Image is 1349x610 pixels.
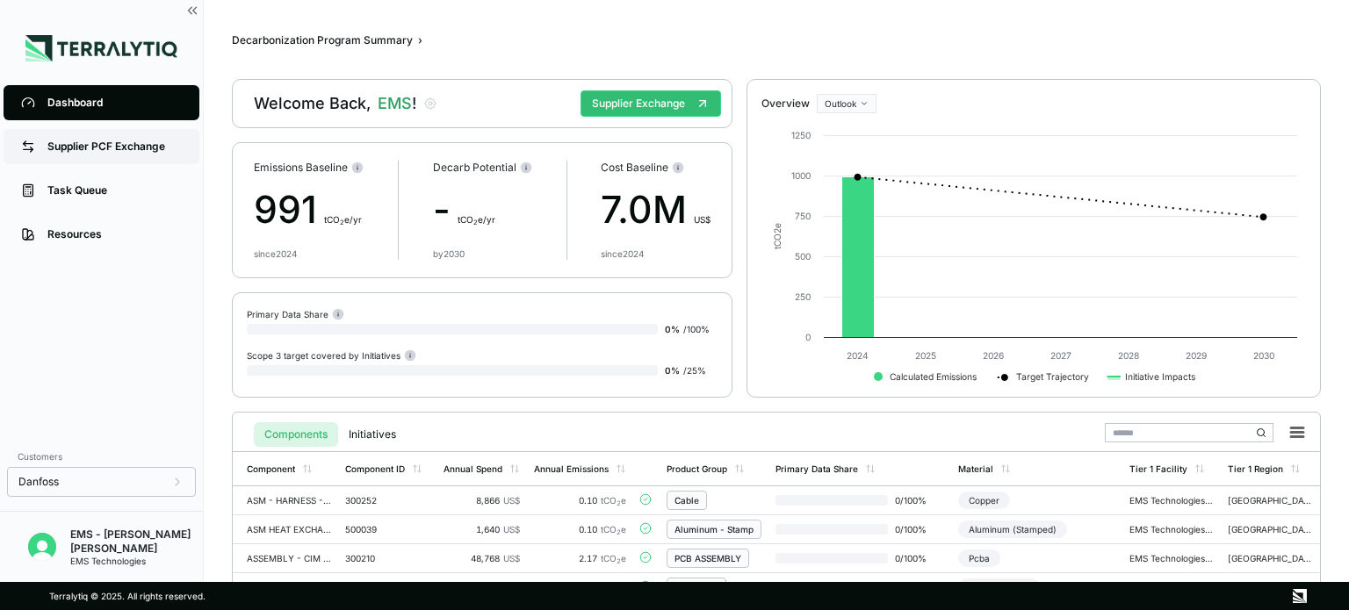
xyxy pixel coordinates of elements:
sub: 2 [340,219,344,226]
div: Welcome Back, [254,93,416,114]
text: 500 [795,251,811,262]
div: Cable [674,495,699,506]
text: Target Trajectory [1016,371,1089,383]
text: Initiative Impacts [1125,371,1195,383]
text: 2029 [1186,350,1207,361]
text: 2027 [1050,350,1071,361]
span: US$ [694,214,711,225]
sub: 2 [617,499,621,507]
text: 1000 [791,170,811,181]
span: Danfoss [18,475,59,489]
div: EMS - [PERSON_NAME] [PERSON_NAME] [70,527,203,556]
span: 0 / 100 % [888,524,944,535]
div: Scope 3 target covered by Initiatives [247,348,416,362]
div: Polycarbonate [958,578,1040,596]
span: Outlook [825,98,856,109]
div: Annual Emissions [534,463,609,474]
text: 2028 [1118,350,1139,361]
div: Pcba [958,549,1000,567]
sub: 2 [473,219,478,226]
img: Logo [25,35,177,61]
span: t CO e/yr [324,214,362,225]
div: Resources [47,227,182,241]
span: US$ [503,524,520,535]
div: Component ID [345,463,405,474]
span: tCO e [601,495,626,506]
div: 500039 [345,524,429,535]
button: Supplier Exchange [581,90,721,117]
div: 1,640 [444,524,520,535]
text: tCO e [772,223,783,249]
div: Tier 1 Facility [1129,463,1187,474]
tspan: 2 [772,228,783,233]
div: Overview [761,97,810,111]
div: since 2024 [601,248,644,259]
div: ASSEMBLY - CIM WITH ENCLOSURE [247,553,331,563]
text: 1250 [791,130,811,140]
div: Decarb Potential [433,161,532,175]
span: US$ [503,495,520,506]
span: tCO e [601,524,626,535]
div: Primary Data Share [247,307,344,320]
sub: 2 [617,557,621,565]
span: 0 / 100 % [888,553,944,563]
div: Aluminum - Stamp [674,524,754,535]
div: Material [958,463,993,474]
div: EMS Technologies NA LLC - [GEOGRAPHIC_DATA] [1129,553,1214,563]
button: Open user button [21,526,63,568]
span: t CO e/yr [458,214,495,225]
div: EMS Technologies [70,556,203,566]
sub: 2 [617,528,621,536]
span: 0 / 100 % [888,495,944,506]
div: PCB ASSEMBLY [674,553,741,563]
div: Component [247,463,295,474]
div: EMS Technologies NA LLC - [GEOGRAPHIC_DATA] [1129,524,1214,535]
text: 2025 [915,350,936,361]
div: 7.0M [601,182,711,238]
div: Tier 1 Region [1228,463,1283,474]
div: Supplier PCF Exchange [47,140,182,154]
div: [GEOGRAPHIC_DATA] [1228,524,1312,535]
div: Dashboard [47,96,182,110]
text: 2030 [1253,350,1274,361]
span: / 25 % [683,365,706,376]
div: ASM - HARNESS - PT - IGV [247,495,331,506]
text: 2024 [847,350,869,361]
div: 8,866 [444,495,520,506]
div: Emissions Baseline [254,161,364,175]
div: 0.10 [534,524,626,535]
div: 0.10 [534,495,626,506]
div: by 2030 [433,248,465,259]
span: EMS [378,93,416,114]
text: 0 [805,332,811,342]
div: Aluminum (Stamped) [958,520,1067,538]
span: 0 % [665,365,680,376]
text: 2026 [983,350,1004,361]
div: 991 [254,182,364,238]
div: 300210 [345,553,429,563]
div: Annual Spend [444,463,502,474]
span: US$ [503,553,520,563]
div: Primary Data Share [775,463,858,474]
span: › [418,33,422,47]
div: since 2024 [254,248,297,259]
div: [GEOGRAPHIC_DATA] [1228,495,1312,506]
div: EMS Technologies NA LLC - [GEOGRAPHIC_DATA] [1129,495,1214,506]
div: [GEOGRAPHIC_DATA] [1228,553,1312,563]
div: Copper [958,492,1010,509]
div: 300252 [345,495,429,506]
button: Outlook [817,94,876,113]
div: Cost Baseline [601,161,711,175]
div: Customers [7,446,196,467]
span: 0 % [665,324,680,334]
div: Task Queue [47,183,182,197]
text: 250 [795,291,811,302]
span: tCO e [601,553,626,563]
button: Components [254,422,338,447]
div: - [433,182,532,238]
div: Product Group [667,463,727,474]
span: / 100 % [683,324,710,334]
img: EMS - Louis Chen [28,533,56,561]
text: Calculated Emissions [890,371,977,382]
text: 750 [795,211,811,221]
